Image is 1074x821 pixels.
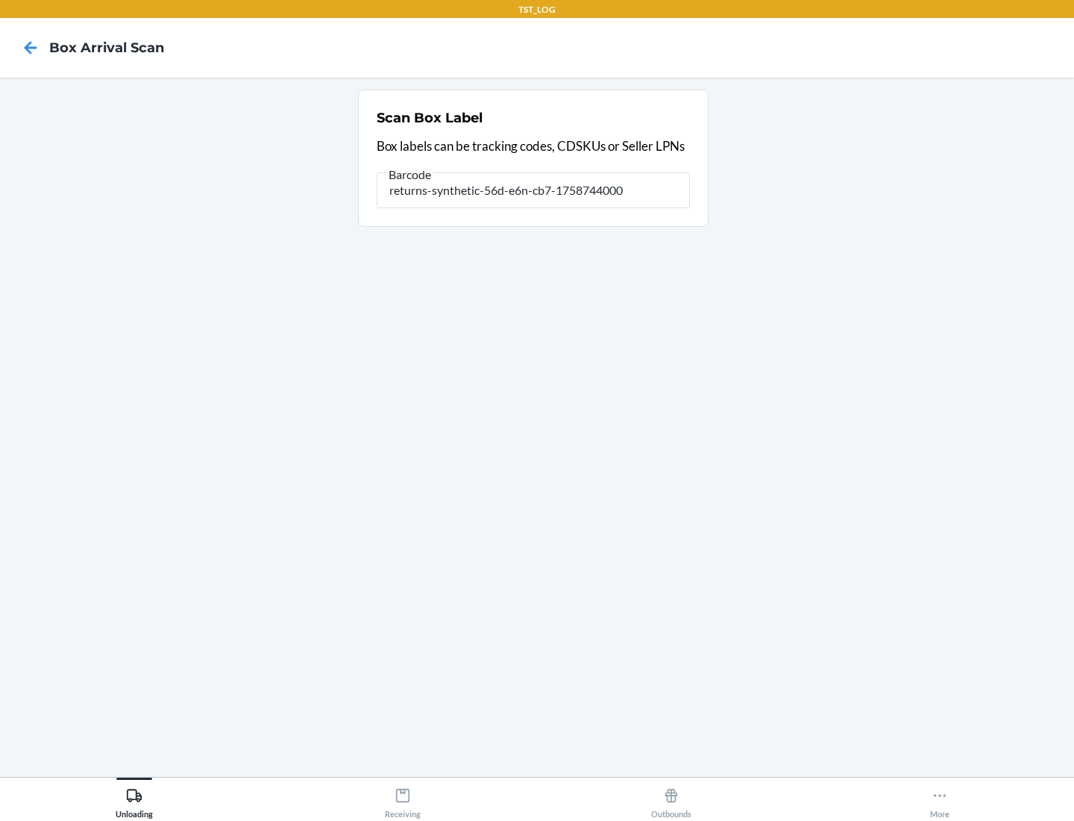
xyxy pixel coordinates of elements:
h4: Box Arrival Scan [49,38,164,57]
div: Unloading [116,781,153,819]
button: Receiving [268,778,537,819]
span: Barcode [386,167,433,182]
h2: Scan Box Label [377,108,483,128]
div: Receiving [385,781,421,819]
button: More [805,778,1074,819]
button: Outbounds [537,778,805,819]
div: More [930,781,949,819]
input: Barcode [377,172,690,208]
div: Outbounds [651,781,691,819]
p: Box labels can be tracking codes, CDSKUs or Seller LPNs [377,137,690,156]
p: TST_LOG [518,3,556,16]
